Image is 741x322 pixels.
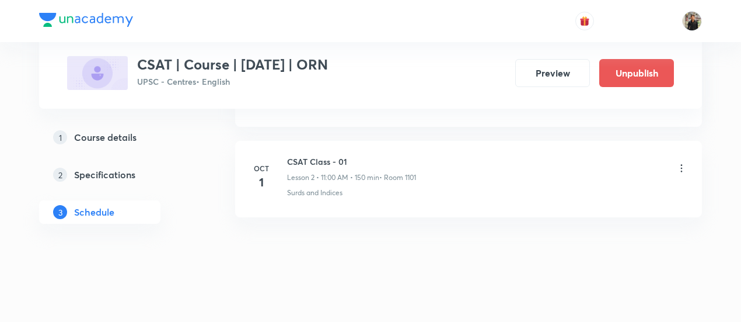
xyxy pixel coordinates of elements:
p: 3 [53,205,67,219]
img: Yudhishthir [682,11,702,31]
button: Unpublish [599,59,674,87]
h5: Course details [74,130,137,144]
a: 1Course details [39,126,198,149]
h3: CSAT | Course | [DATE] | ORN [137,56,328,73]
button: Preview [515,59,590,87]
button: avatar [575,12,594,30]
h6: Oct [250,163,273,174]
p: Surds and Indices [287,188,342,198]
p: Lesson 2 • 11:00 AM • 150 min [287,172,379,183]
h6: CSAT Class - 01 [287,155,416,168]
img: E6690913-A77B-495E-99C2-2A97CF6A901B_plus.png [67,56,128,90]
a: 2Specifications [39,163,198,186]
a: Company Logo [39,13,133,30]
img: avatar [579,16,590,26]
p: UPSC - Centres • English [137,75,328,88]
h5: Schedule [74,205,114,219]
h4: 1 [250,174,273,191]
h5: Specifications [74,168,135,182]
p: 1 [53,130,67,144]
img: Company Logo [39,13,133,27]
p: 2 [53,168,67,182]
p: • Room 1101 [379,172,416,183]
